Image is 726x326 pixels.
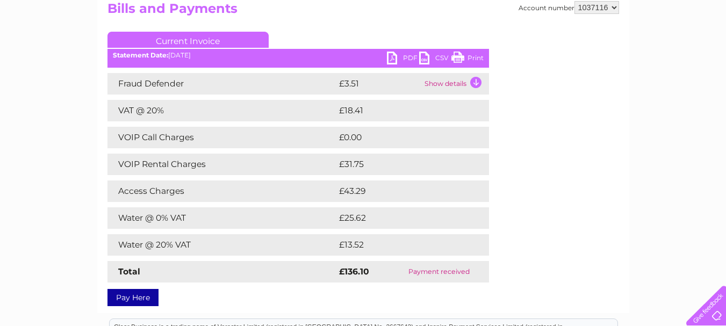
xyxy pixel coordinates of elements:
[387,52,419,67] a: PDF
[336,207,467,229] td: £25.62
[25,28,80,61] img: logo.png
[594,46,626,54] a: Telecoms
[107,127,336,148] td: VOIP Call Charges
[336,100,465,121] td: £18.41
[107,207,336,229] td: Water @ 0% VAT
[339,266,369,277] strong: £136.10
[107,154,336,175] td: VOIP Rental Charges
[451,52,484,67] a: Print
[419,52,451,67] a: CSV
[336,127,464,148] td: £0.00
[107,73,336,95] td: Fraud Defender
[519,1,619,14] div: Account number
[691,46,716,54] a: Log out
[336,154,466,175] td: £31.75
[537,46,557,54] a: Water
[107,180,336,202] td: Access Charges
[336,73,422,95] td: £3.51
[632,46,648,54] a: Blog
[655,46,681,54] a: Contact
[107,52,489,59] div: [DATE]
[564,46,587,54] a: Energy
[107,1,619,21] h2: Bills and Payments
[107,289,159,306] a: Pay Here
[110,6,617,52] div: Clear Business is a trading name of Verastar Limited (registered in [GEOGRAPHIC_DATA] No. 3667643...
[107,234,336,256] td: Water @ 20% VAT
[107,100,336,121] td: VAT @ 20%
[336,234,466,256] td: £13.52
[523,5,598,19] a: 0333 014 3131
[389,261,488,282] td: Payment received
[118,266,140,277] strong: Total
[113,51,168,59] b: Statement Date:
[422,73,489,95] td: Show details
[336,180,467,202] td: £43.29
[107,32,269,48] a: Current Invoice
